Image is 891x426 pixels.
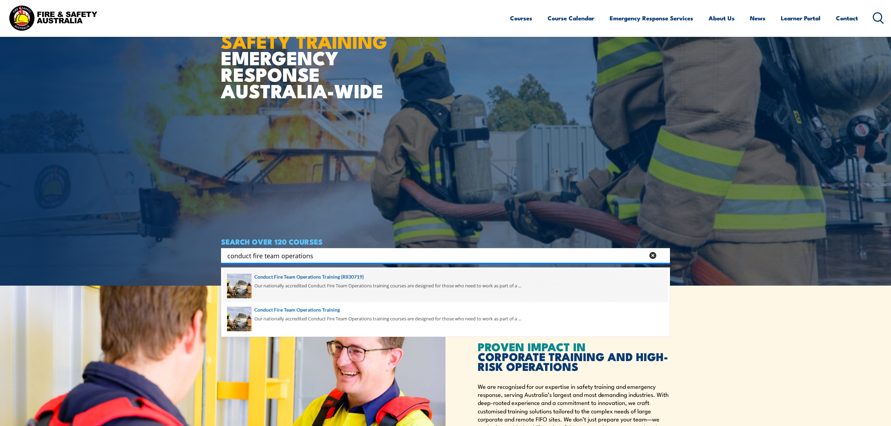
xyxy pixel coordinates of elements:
[836,9,858,27] a: Contact
[227,273,664,281] a: Conduct Fire Team Operations Training (RII30719)
[709,9,735,27] a: About Us
[781,9,820,27] a: Learner Portal
[750,9,765,27] a: News
[548,9,594,27] a: Course Calendar
[510,9,532,27] a: Courses
[478,338,586,355] span: PROVEN IMPACT IN
[221,238,670,245] h4: SEARCH OVER 120 COURSES
[478,341,670,371] h2: CORPORATE TRAINING AND HIGH-RISK OPERATIONS
[227,250,645,261] input: Search input
[227,306,664,314] a: Conduct Fire Team Operations Training
[610,9,693,27] a: Emergency Response Services
[658,251,668,260] button: Search magnifier button
[229,251,646,260] form: Search form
